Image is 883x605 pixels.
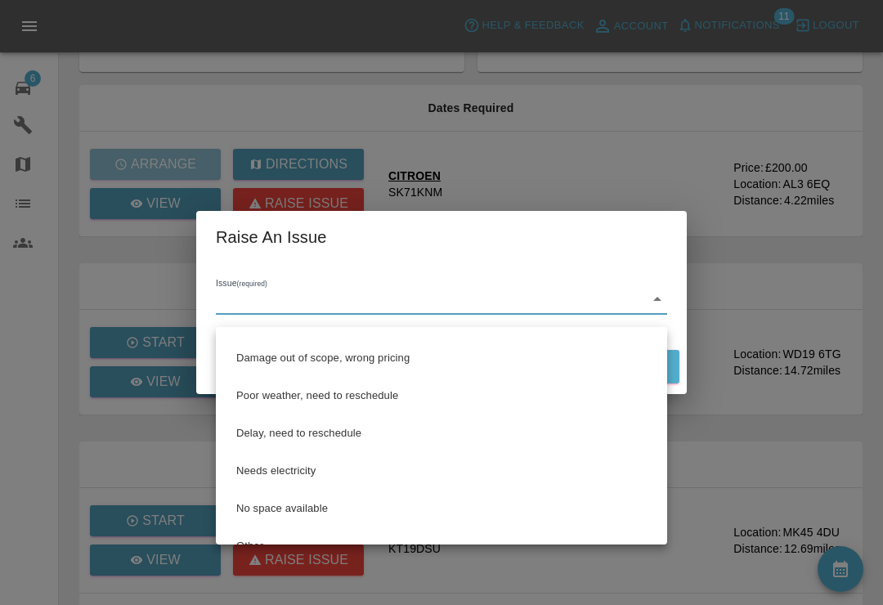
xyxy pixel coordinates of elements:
[220,415,663,452] li: Delay, need to reschedule
[220,527,663,565] li: Other
[220,377,663,415] li: Poor weather, need to reschedule
[220,339,663,377] li: Damage out of scope, wrong pricing
[220,452,663,490] li: Needs electricity
[220,490,663,527] li: No space available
